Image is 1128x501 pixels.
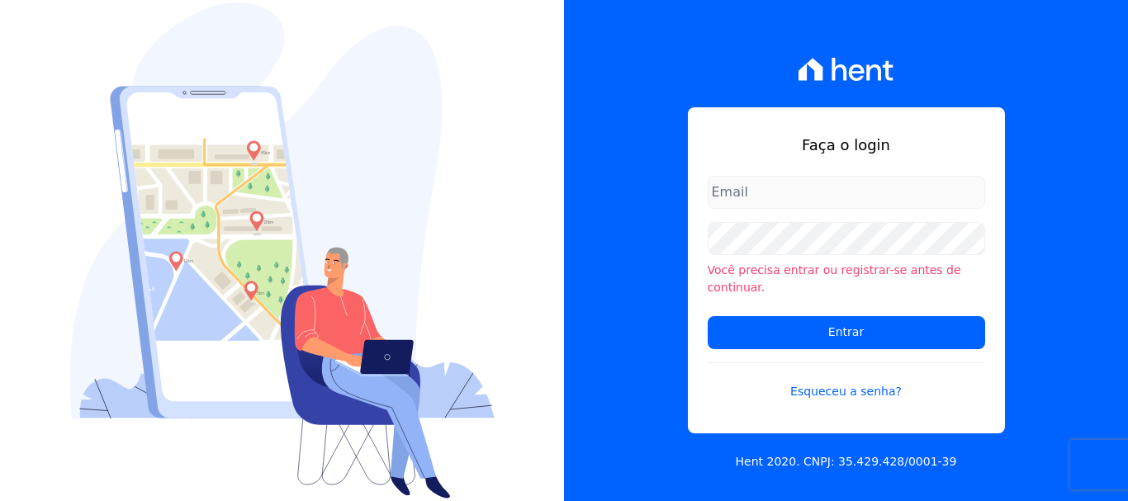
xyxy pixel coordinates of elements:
[708,134,985,156] h1: Faça o login
[70,2,495,499] img: Login
[708,176,985,209] input: Email
[736,453,957,470] p: Hent 2020. CNPJ: 35.429.428/0001-39
[708,316,985,349] input: Entrar
[708,362,985,400] a: Esqueceu a senha?
[708,262,985,296] li: Você precisa entrar ou registrar-se antes de continuar.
